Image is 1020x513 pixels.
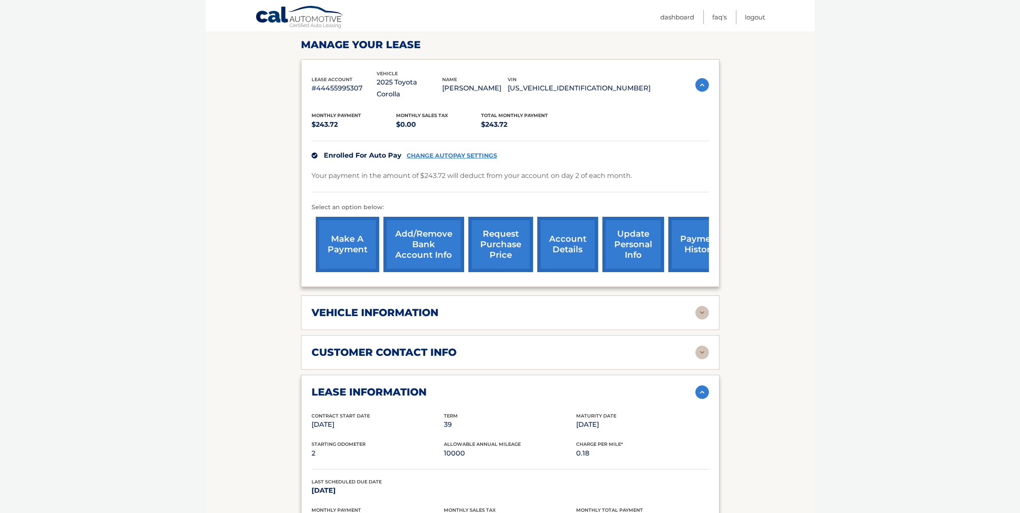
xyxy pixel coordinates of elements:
[576,507,643,513] span: Monthly Total Payment
[312,419,444,431] p: [DATE]
[255,5,344,30] a: Cal Automotive
[695,78,709,92] img: accordion-active.svg
[312,346,457,359] h2: customer contact info
[668,217,732,272] a: payment history
[312,386,427,398] h2: lease information
[712,10,727,24] a: FAQ's
[312,413,370,419] span: Contract Start Date
[442,82,508,94] p: [PERSON_NAME]
[324,151,402,159] span: Enrolled For Auto Pay
[383,217,464,272] a: Add/Remove bank account info
[576,448,708,459] p: 0.18
[444,413,458,419] span: Term
[312,306,438,319] h2: vehicle information
[312,479,382,485] span: Last Scheduled Due Date
[312,153,317,158] img: check.svg
[312,170,632,182] p: Your payment in the amount of $243.72 will deduct from your account on day 2 of each month.
[695,346,709,359] img: accordion-rest.svg
[602,217,664,272] a: update personal info
[444,419,576,431] p: 39
[312,82,377,94] p: #44455995307
[407,152,497,159] a: CHANGE AUTOPAY SETTINGS
[576,413,616,419] span: Maturity Date
[695,385,709,399] img: accordion-active.svg
[481,119,566,131] p: $243.72
[444,507,496,513] span: Monthly Sales Tax
[695,306,709,319] img: accordion-rest.svg
[481,112,548,118] span: Total Monthly Payment
[396,112,448,118] span: Monthly sales Tax
[444,448,576,459] p: 10000
[377,71,398,76] span: vehicle
[316,217,379,272] a: make a payment
[301,38,719,51] h2: Manage Your Lease
[312,119,397,131] p: $243.72
[508,76,517,82] span: vin
[576,419,708,431] p: [DATE]
[576,441,623,447] span: Charge Per Mile*
[312,76,353,82] span: lease account
[468,217,533,272] a: request purchase price
[660,10,694,24] a: Dashboard
[508,82,651,94] p: [US_VEHICLE_IDENTIFICATION_NUMBER]
[312,507,361,513] span: Monthly Payment
[537,217,598,272] a: account details
[312,112,361,118] span: Monthly Payment
[312,448,444,459] p: 2
[396,119,481,131] p: $0.00
[444,441,521,447] span: Allowable Annual Mileage
[312,441,366,447] span: Starting Odometer
[312,485,444,497] p: [DATE]
[745,10,765,24] a: Logout
[377,76,442,100] p: 2025 Toyota Corolla
[442,76,457,82] span: name
[312,202,709,213] p: Select an option below:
